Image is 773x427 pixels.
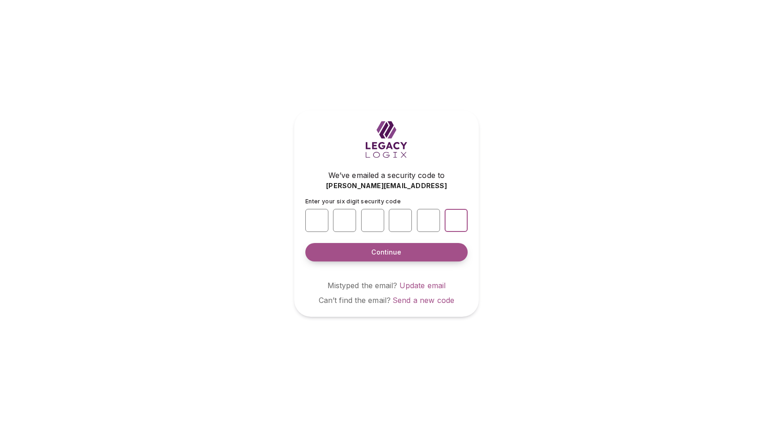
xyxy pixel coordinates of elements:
[305,198,401,205] span: Enter your six digit security code
[399,281,446,290] a: Update email
[326,181,447,190] span: [PERSON_NAME][EMAIL_ADDRESS]
[319,296,391,305] span: Can’t find the email?
[371,248,401,257] span: Continue
[328,170,445,181] span: We’ve emailed a security code to
[327,281,398,290] span: Mistyped the email?
[392,296,454,305] a: Send a new code
[305,243,468,261] button: Continue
